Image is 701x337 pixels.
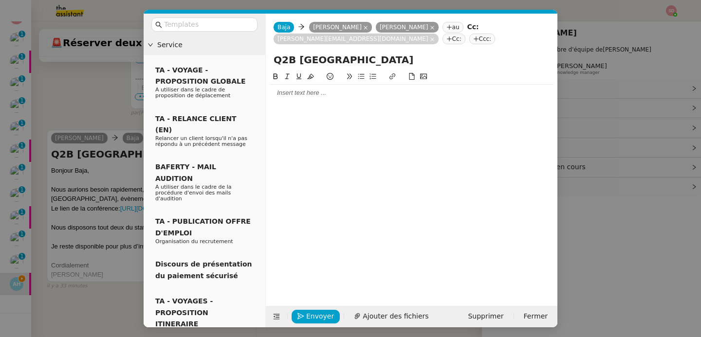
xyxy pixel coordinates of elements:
[155,115,237,134] span: TA - RELANCE CLIENT (EN)
[309,22,372,33] nz-tag: [PERSON_NAME]
[274,34,439,44] nz-tag: [PERSON_NAME][EMAIL_ADDRESS][DOMAIN_NAME]
[462,310,509,323] button: Supprimer
[518,310,553,323] button: Fermer
[467,23,479,31] strong: Cc:
[155,163,216,182] span: BAFERTY - MAIL AUDITION
[292,310,340,323] button: Envoyer
[155,217,251,236] span: TA - PUBLICATION OFFRE D'EMPLOI
[155,184,232,202] span: A utiliser dans le cadre de la procédure d'envoi des mails d'audition
[155,66,245,85] span: TA - VOYAGE - PROPOSITION GLOBALE
[157,39,261,51] span: Service
[524,311,548,322] span: Fermer
[443,34,465,44] nz-tag: Cc:
[363,311,428,322] span: Ajouter des fichiers
[274,53,550,67] input: Subject
[155,135,247,147] span: Relancer un client lorsqu'il n'a pas répondu à un précédent message
[376,22,439,33] nz-tag: [PERSON_NAME]
[468,311,503,322] span: Supprimer
[144,35,265,54] div: Service
[155,260,252,279] span: Discours de présentation du paiement sécurisé
[155,238,233,245] span: Organisation du recrutement
[306,311,334,322] span: Envoyer
[277,24,290,31] span: Baja
[469,34,496,44] nz-tag: Ccc:
[155,87,230,99] span: A utiliser dans le cadre de proposition de déplacement
[164,19,252,30] input: Templates
[155,297,213,328] span: TA - VOYAGES - PROPOSITION ITINERAIRE
[348,310,434,323] button: Ajouter des fichiers
[443,22,463,33] nz-tag: au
